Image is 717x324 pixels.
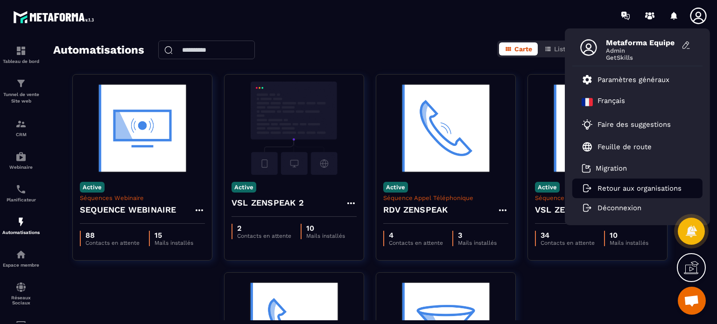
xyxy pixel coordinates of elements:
p: Contacts en attente [541,240,595,246]
a: Faire des suggestions [582,119,682,130]
h4: VSL ZENSPEAK 2 [232,196,304,209]
a: Retour aux organisations [582,184,682,193]
p: Webinaire [2,165,40,170]
p: CRM [2,132,40,137]
h2: Automatisations [53,41,144,60]
button: Carte [499,42,538,55]
p: Migration [596,164,627,172]
a: automationsautomationsAutomatisations [2,209,40,242]
p: Séquence VSL (Lettre de Vente Vidéo) [535,194,660,201]
p: Contacts en attente [389,240,443,246]
p: Active [383,182,408,193]
span: Admin [606,47,676,54]
p: Planificateur [2,197,40,202]
a: automationsautomationsWebinaire [2,144,40,177]
p: Contacts en attente [237,233,291,239]
img: scheduler [15,184,27,195]
span: Carte [514,45,532,53]
p: 15 [155,231,193,240]
p: Français [597,97,625,108]
span: Metaforma Equipe [606,38,676,47]
button: Liste [539,42,575,55]
img: automation-background [535,82,660,175]
p: 3 [458,231,497,240]
img: formation [15,78,27,89]
p: 34 [541,231,595,240]
p: 88 [85,231,140,240]
a: schedulerschedulerPlanificateur [2,177,40,209]
p: Contacts en attente [85,240,140,246]
p: Déconnexion [597,204,641,212]
h4: VSL ZENSPEAK [535,203,599,216]
a: Migration [582,164,627,173]
a: formationformationTableau de bord [2,38,40,71]
img: logo [13,8,97,26]
img: formation [15,45,27,56]
p: Réseaux Sociaux [2,295,40,305]
p: Tunnel de vente Site web [2,91,40,104]
p: Mails installés [458,240,497,246]
span: Liste [554,45,569,53]
p: Séquence Appel Téléphonique [383,194,508,201]
p: Mails installés [306,233,345,239]
div: Ouvrir le chat [678,287,706,315]
span: GetSkills [606,54,676,61]
p: Mails installés [610,240,648,246]
p: 4 [389,231,443,240]
a: Feuille de route [582,141,652,152]
h4: RDV ZENSPEAK [383,203,448,216]
p: 10 [306,224,345,233]
img: social-network [15,282,27,293]
p: Espace membre [2,262,40,268]
p: Automatisations [2,230,40,235]
img: automation-background [383,82,508,175]
img: automation-background [232,82,357,175]
a: formationformationTunnel de vente Site web [2,71,40,111]
img: automations [15,151,27,162]
p: Retour aux organisations [597,184,682,193]
img: formation [15,118,27,130]
p: Feuille de route [597,143,652,151]
p: Active [535,182,560,193]
img: automation-background [80,82,205,175]
p: Paramètres généraux [597,76,669,84]
p: Séquences Webinaire [80,194,205,201]
a: automationsautomationsEspace membre [2,242,40,275]
p: Mails installés [155,240,193,246]
img: automations [15,216,27,227]
a: Paramètres généraux [582,74,669,85]
p: 10 [610,231,648,240]
p: Active [232,182,256,193]
p: Tableau de bord [2,59,40,64]
h4: SEQUENCE WEBINAIRE [80,203,176,216]
p: 2 [237,224,291,233]
a: formationformationCRM [2,111,40,144]
a: social-networksocial-networkRéseaux Sociaux [2,275,40,312]
img: automations [15,249,27,260]
p: Faire des suggestions [597,120,671,129]
p: Active [80,182,105,193]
